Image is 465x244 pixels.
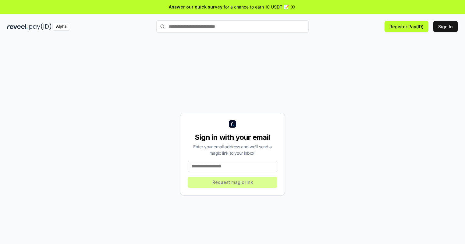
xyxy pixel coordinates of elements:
span: Answer our quick survey [169,4,222,10]
div: Enter your email address and we’ll send a magic link to your inbox. [188,143,277,156]
img: logo_small [229,120,236,128]
div: Alpha [53,23,70,30]
div: Sign in with your email [188,132,277,142]
img: reveel_dark [7,23,28,30]
img: pay_id [29,23,51,30]
button: Sign In [433,21,458,32]
button: Register Pay(ID) [385,21,428,32]
span: for a chance to earn 10 USDT 📝 [224,4,289,10]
